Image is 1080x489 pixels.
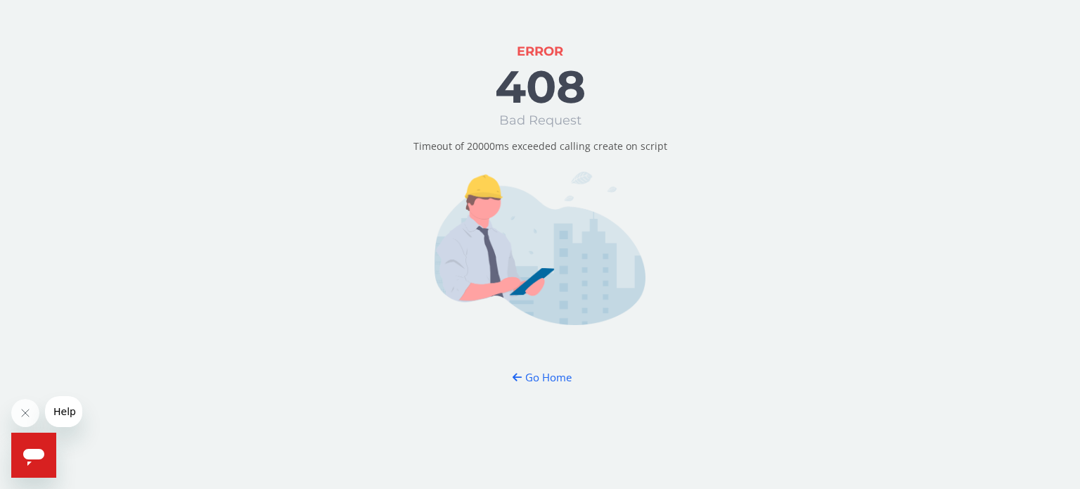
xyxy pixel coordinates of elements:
p: Timeout of 20000ms exceeded calling create on script [413,139,667,153]
button: Go Home [499,364,581,390]
iframe: Close message [11,399,39,427]
h1: 408 [495,62,586,111]
iframe: Message from company [45,396,82,427]
iframe: Button to launch messaging window [11,433,56,478]
h1: Bad Request [499,114,581,128]
h1: ERROR [517,45,563,59]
